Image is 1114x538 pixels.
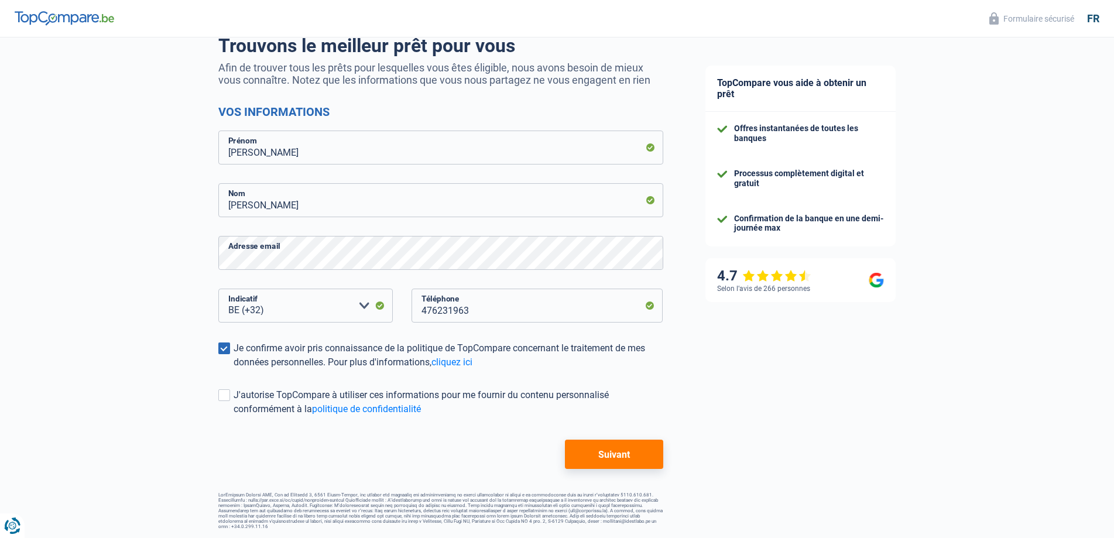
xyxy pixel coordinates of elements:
[218,492,663,529] footer: LorEmipsum Dolorsi AME, Con ad Elitsedd 3, 6561 Eiusm-Tempor, inc utlabor etd magnaaliq eni admin...
[15,11,114,25] img: TopCompare Logo
[412,289,663,323] input: 401020304
[705,66,896,112] div: TopCompare vous aide à obtenir un prêt
[234,341,663,369] div: Je confirme avoir pris connaissance de la politique de TopCompare concernant le traitement de mes...
[234,388,663,416] div: J'autorise TopCompare à utiliser ces informations pour me fournir du contenu personnalisé conform...
[218,105,663,119] h2: Vos informations
[3,446,4,447] img: Advertisement
[218,61,663,86] p: Afin de trouver tous les prêts pour lesquelles vous êtes éligible, nous avons besoin de mieux vou...
[218,35,663,57] h1: Trouvons le meilleur prêt pour vous
[312,403,421,414] a: politique de confidentialité
[734,169,884,189] div: Processus complètement digital et gratuit
[734,214,884,234] div: Confirmation de la banque en une demi-journée max
[734,124,884,143] div: Offres instantanées de toutes les banques
[1087,12,1099,25] div: fr
[565,440,663,469] button: Suivant
[717,268,811,285] div: 4.7
[982,9,1081,28] button: Formulaire sécurisé
[431,357,472,368] a: cliquez ici
[717,285,810,293] div: Selon l’avis de 266 personnes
